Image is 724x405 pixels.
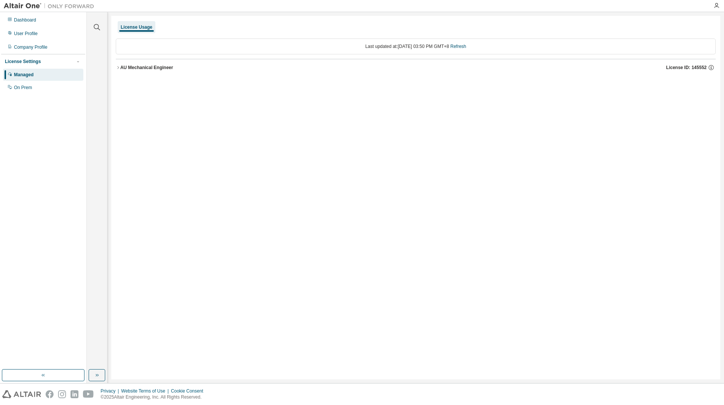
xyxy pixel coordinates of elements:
img: linkedin.svg [71,390,78,398]
div: Cookie Consent [171,388,207,394]
img: Altair One [4,2,98,10]
img: youtube.svg [83,390,94,398]
img: facebook.svg [46,390,54,398]
span: License ID: 145552 [666,65,707,71]
img: instagram.svg [58,390,66,398]
a: Refresh [450,44,466,49]
div: License Usage [121,24,152,30]
div: On Prem [14,85,32,91]
div: Website Terms of Use [121,388,171,394]
button: AU Mechanical EngineerLicense ID: 145552 [116,59,716,76]
p: © 2025 Altair Engineering, Inc. All Rights Reserved. [101,394,208,400]
div: Managed [14,72,34,78]
div: User Profile [14,31,38,37]
div: AU Mechanical Engineer [120,65,173,71]
div: Privacy [101,388,121,394]
div: License Settings [5,59,41,65]
div: Last updated at: [DATE] 03:50 PM GMT+8 [116,38,716,54]
div: Dashboard [14,17,36,23]
img: altair_logo.svg [2,390,41,398]
div: Company Profile [14,44,48,50]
